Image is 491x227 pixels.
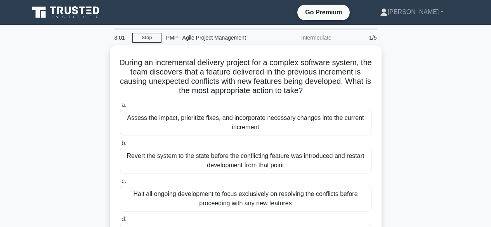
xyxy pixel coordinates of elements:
[110,30,132,45] div: 3:01
[120,110,371,135] div: Assess the impact, prioritize fixes, and incorporate necessary changes into the current increment
[121,102,127,108] span: a.
[132,33,161,43] a: Stop
[120,186,371,211] div: Halt all ongoing development to focus exclusively on resolving the conflicts before proceeding wi...
[161,30,268,45] div: PMP - Agile Project Management
[120,148,371,173] div: Revert the system to the state before the conflicting feature was introduced and restart developm...
[121,140,127,146] span: b.
[336,30,382,45] div: 1/5
[300,7,347,17] a: Go Premium
[119,58,372,96] h5: During an incremental delivery project for a complex software system, the team discovers that a f...
[121,216,127,222] span: d.
[268,30,336,45] div: Intermediate
[361,4,462,20] a: [PERSON_NAME]
[121,178,126,184] span: c.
